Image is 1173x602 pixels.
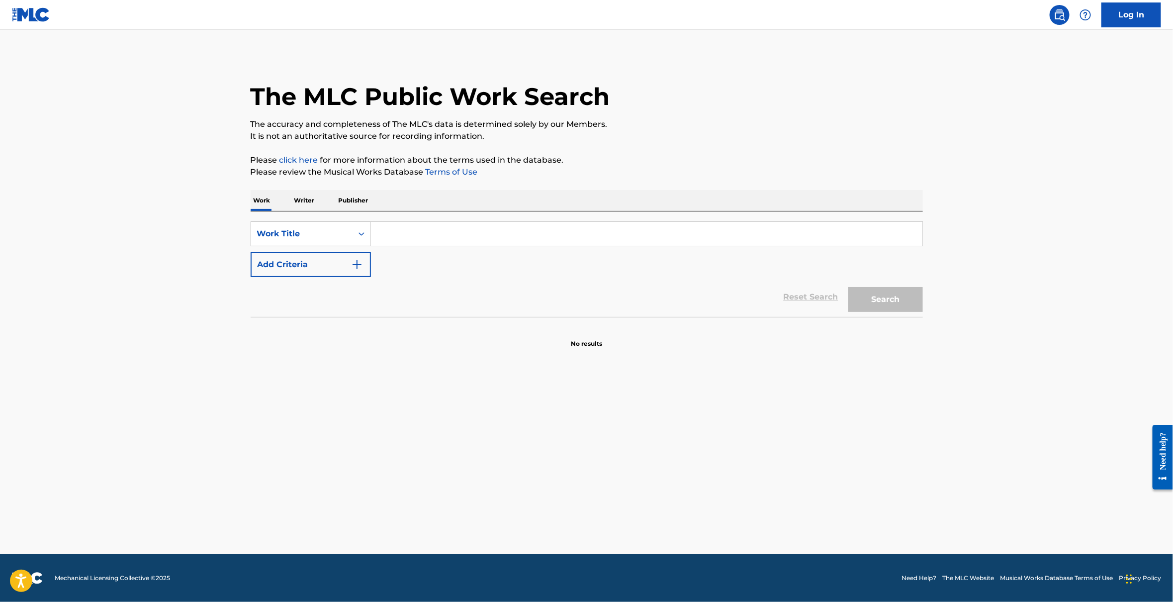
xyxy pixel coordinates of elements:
[902,574,936,583] a: Need Help?
[257,228,347,240] div: Work Title
[1050,5,1070,25] a: Public Search
[251,82,610,111] h1: The MLC Public Work Search
[251,221,923,317] form: Search Form
[12,7,50,22] img: MLC Logo
[1145,417,1173,498] iframe: Resource Center
[251,252,371,277] button: Add Criteria
[351,259,363,271] img: 9d2ae6d4665cec9f34b9.svg
[279,155,318,165] a: click here
[1123,554,1173,602] iframe: Chat Widget
[424,167,478,177] a: Terms of Use
[1054,9,1066,21] img: search
[55,574,170,583] span: Mechanical Licensing Collective © 2025
[291,190,318,211] p: Writer
[1076,5,1095,25] div: Help
[251,190,273,211] p: Work
[1126,564,1132,594] div: Drag
[1119,574,1161,583] a: Privacy Policy
[251,130,923,142] p: It is not an authoritative source for recording information.
[1080,9,1091,21] img: help
[336,190,371,211] p: Publisher
[251,154,923,166] p: Please for more information about the terms used in the database.
[251,118,923,130] p: The accuracy and completeness of The MLC's data is determined solely by our Members.
[251,166,923,178] p: Please review the Musical Works Database
[1101,2,1161,27] a: Log In
[1000,574,1113,583] a: Musical Works Database Terms of Use
[942,574,994,583] a: The MLC Website
[571,327,602,348] p: No results
[12,572,43,584] img: logo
